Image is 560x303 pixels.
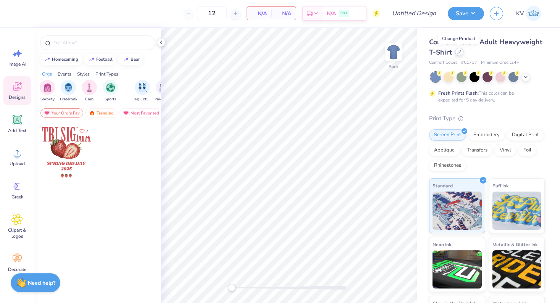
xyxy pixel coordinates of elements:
span: Parent's Weekend [155,97,172,102]
span: Metallic & Glitter Ink [492,240,537,248]
a: KV [513,6,545,21]
div: Screen Print [429,129,466,141]
strong: Fresh Prints Flash: [438,90,479,96]
div: Print Type [429,114,545,123]
div: Applique [429,145,460,156]
img: Neon Ink [433,250,482,288]
img: most_fav.gif [123,110,129,116]
span: Comfort Colors [429,60,457,66]
img: Sports Image [106,83,115,92]
div: Events [58,71,71,77]
div: Your Org's Fav [40,108,83,118]
img: Fraternity Image [64,83,73,92]
div: filter for Big Little Reveal [134,80,151,102]
div: Embroidery [468,129,505,141]
span: Comfort Colors Adult Heavyweight T-Shirt [429,37,542,57]
div: filter for Fraternity [60,80,77,102]
button: Save [448,7,484,20]
div: Orgs [42,71,52,77]
div: Most Favorited [119,108,163,118]
button: filter button [155,80,172,102]
div: filter for Sports [103,80,118,102]
input: – – [197,6,227,20]
img: Parent's Weekend Image [159,83,168,92]
span: N/A [327,10,336,18]
img: trend_line.gif [44,57,50,62]
span: Decorate [8,266,26,272]
span: Sorority [40,97,55,102]
span: Puff Ink [492,182,508,190]
span: # C1717 [461,60,477,66]
img: Sorority Image [43,83,52,92]
div: Change Product [438,33,479,44]
div: Vinyl [495,145,516,156]
div: Transfers [462,145,492,156]
div: filter for Club [82,80,97,102]
button: Like [76,126,92,136]
span: KV [516,9,524,18]
img: Standard [433,192,482,230]
span: Clipart & logos [5,227,30,239]
img: Metallic & Glitter Ink [492,250,542,288]
span: 7 [86,129,88,133]
input: Untitled Design [386,6,442,21]
span: Sports [105,97,116,102]
span: Upload [10,161,25,167]
span: Free [341,11,348,16]
img: trending.gif [89,110,95,116]
img: Big Little Reveal Image [138,83,147,92]
img: Puff Ink [492,192,542,230]
div: Rhinestones [429,160,466,171]
span: Big Little Reveal [134,97,151,102]
button: bear [119,54,143,65]
span: Standard [433,182,453,190]
span: Fraternity [60,97,77,102]
input: Try "Alpha" [53,39,150,47]
div: bear [131,57,140,61]
span: N/A [252,10,267,18]
span: Add Text [8,127,26,134]
div: Digital Print [507,129,544,141]
button: filter button [82,80,97,102]
button: filter button [60,80,77,102]
img: Kaylin Van Fleet [526,6,541,21]
div: Print Types [95,71,118,77]
span: Club [85,97,94,102]
div: filter for Sorority [40,80,55,102]
img: most_fav.gif [44,110,50,116]
span: Designs [9,94,26,100]
button: filter button [40,80,55,102]
div: football [96,57,113,61]
div: homecoming [52,57,78,61]
button: homecoming [40,54,82,65]
img: Club Image [85,83,94,92]
strong: Need help? [28,279,55,287]
img: trend_line.gif [123,57,129,62]
button: filter button [103,80,118,102]
span: Minimum Order: 24 + [481,60,519,66]
img: Back [386,44,401,60]
div: Back [389,63,399,70]
button: football [84,54,116,65]
span: Neon Ink [433,240,451,248]
div: Trending [86,108,117,118]
img: trend_line.gif [89,57,95,62]
div: filter for Parent's Weekend [155,80,172,102]
div: Styles [77,71,90,77]
span: Image AI [8,61,26,67]
div: Foil [518,145,536,156]
div: This color can be expedited for 5 day delivery. [438,90,532,103]
span: Greek [11,194,23,200]
span: N/A [276,10,291,18]
button: filter button [134,80,151,102]
div: Accessibility label [228,284,236,292]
